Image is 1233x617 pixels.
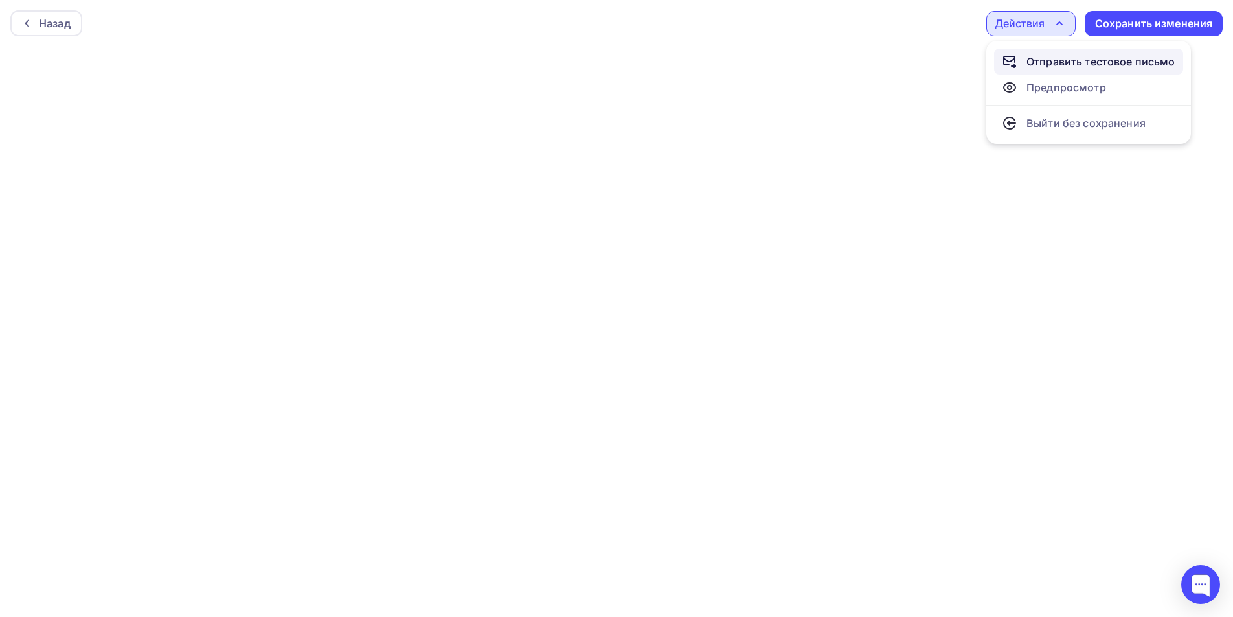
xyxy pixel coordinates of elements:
div: Назад [39,16,71,31]
ul: Действия [986,41,1191,144]
div: Выйти без сохранения [1026,115,1146,131]
button: Действия [986,11,1076,36]
div: Отправить тестовое письмо [1026,54,1175,69]
div: Действия [995,16,1045,31]
div: Предпросмотр [1026,80,1106,95]
div: Сохранить изменения [1095,16,1213,31]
